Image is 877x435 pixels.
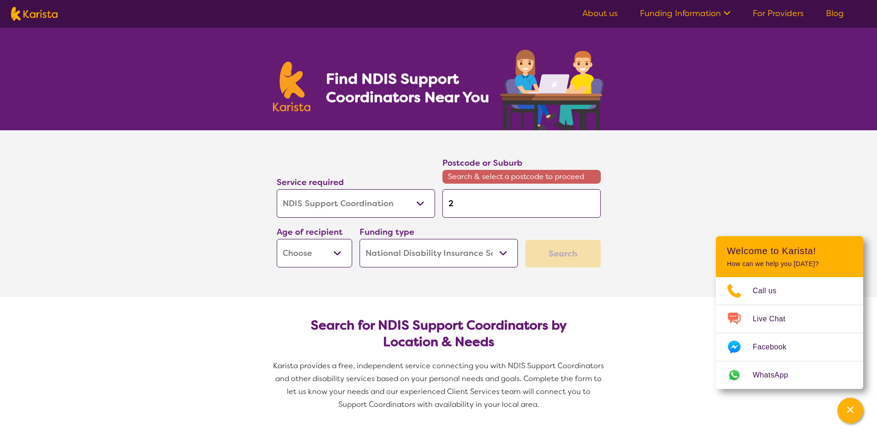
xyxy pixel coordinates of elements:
[716,361,863,389] a: Web link opens in a new tab.
[753,8,804,19] a: For Providers
[753,368,799,382] span: WhatsApp
[277,177,344,188] label: Service required
[716,277,863,389] ul: Choose channel
[727,260,852,268] p: How can we help you [DATE]?
[826,8,844,19] a: Blog
[500,50,604,130] img: support-coordination
[640,8,731,19] a: Funding Information
[284,317,593,350] h2: Search for NDIS Support Coordinators by Location & Needs
[753,340,797,354] span: Facebook
[716,236,863,389] div: Channel Menu
[753,284,788,298] span: Call us
[442,189,601,218] input: Type
[277,226,343,238] label: Age of recipient
[273,361,606,409] span: Karista provides a free, independent service connecting you with NDIS Support Coordinators and ot...
[326,70,496,106] h1: Find NDIS Support Coordinators Near You
[582,8,618,19] a: About us
[753,312,796,326] span: Live Chat
[11,7,58,21] img: Karista logo
[360,226,414,238] label: Funding type
[273,62,311,111] img: Karista logo
[442,157,523,168] label: Postcode or Suburb
[837,398,863,423] button: Channel Menu
[727,245,852,256] h2: Welcome to Karista!
[442,170,601,184] span: Search & select a postcode to proceed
